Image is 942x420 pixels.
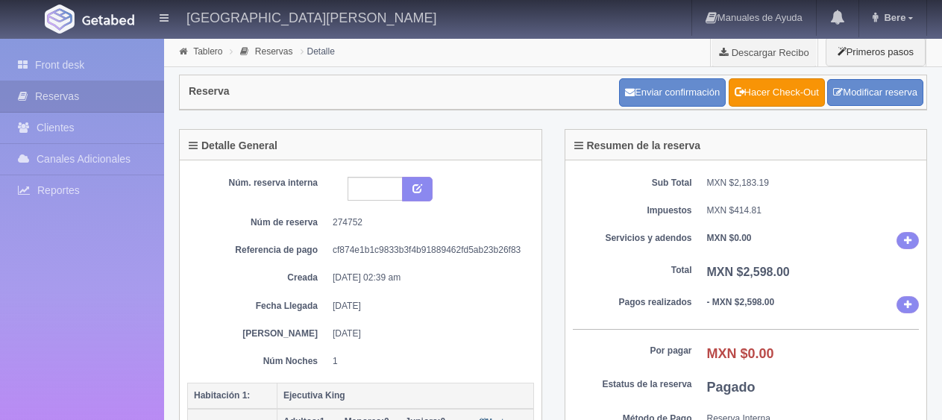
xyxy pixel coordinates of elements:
[333,244,523,257] dd: cf874e1b1c9833b3f4b91889462fd5ab23b26f83
[573,177,692,189] dt: Sub Total
[198,327,318,340] dt: [PERSON_NAME]
[198,177,318,189] dt: Núm. reserva interna
[729,78,825,107] a: Hacer Check-Out
[198,244,318,257] dt: Referencia de pago
[186,7,436,26] h4: [GEOGRAPHIC_DATA][PERSON_NAME]
[707,380,756,395] b: Pagado
[189,140,277,151] h4: Detalle General
[707,177,920,189] dd: MXN $2,183.19
[333,327,523,340] dd: [DATE]
[707,204,920,217] dd: MXN $414.81
[880,12,905,23] span: Bere
[82,14,134,25] img: Getabed
[711,37,817,67] a: Descargar Recibo
[707,233,752,243] b: MXN $0.00
[573,204,692,217] dt: Impuestos
[45,4,75,34] img: Getabed
[198,216,318,229] dt: Núm de reserva
[333,272,523,284] dd: [DATE] 02:39 am
[189,86,230,97] h4: Reserva
[707,297,775,307] b: - MXN $2,598.00
[573,264,692,277] dt: Total
[573,345,692,357] dt: Por pagar
[826,37,926,66] button: Primeros pasos
[193,46,222,57] a: Tablero
[707,346,774,361] b: MXN $0.00
[198,272,318,284] dt: Creada
[333,216,523,229] dd: 274752
[827,79,923,107] a: Modificar reserva
[277,383,534,409] th: Ejecutiva King
[619,78,726,107] button: Enviar confirmación
[255,46,293,57] a: Reservas
[573,232,692,245] dt: Servicios y adendos
[198,300,318,313] dt: Fecha Llegada
[297,44,339,58] li: Detalle
[707,266,790,278] b: MXN $2,598.00
[333,300,523,313] dd: [DATE]
[573,296,692,309] dt: Pagos realizados
[573,378,692,391] dt: Estatus de la reserva
[198,355,318,368] dt: Núm Noches
[194,390,250,401] b: Habitación 1:
[333,355,523,368] dd: 1
[574,140,701,151] h4: Resumen de la reserva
